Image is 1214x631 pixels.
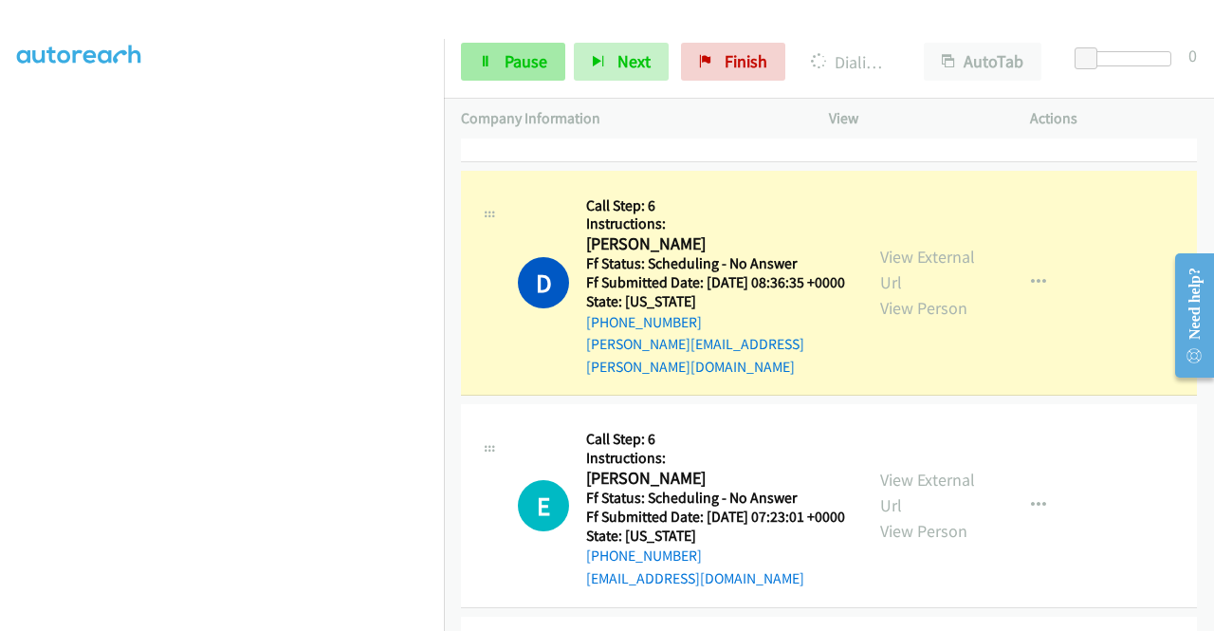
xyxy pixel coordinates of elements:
[518,257,569,308] h1: D
[880,297,967,319] a: View Person
[725,50,767,72] span: Finish
[505,50,547,72] span: Pause
[586,547,702,565] a: [PHONE_NUMBER]
[574,43,669,81] button: Next
[586,214,846,233] h5: Instructions:
[586,254,846,273] h5: Ff Status: Scheduling - No Answer
[586,335,804,376] a: [PERSON_NAME][EMAIL_ADDRESS][PERSON_NAME][DOMAIN_NAME]
[1160,240,1214,391] iframe: Resource Center
[681,43,785,81] a: Finish
[586,449,845,468] h5: Instructions:
[586,527,845,546] h5: State: [US_STATE]
[1188,43,1197,68] div: 0
[518,480,569,531] h1: E
[829,107,996,130] p: View
[586,123,713,141] a: Call was successful?
[880,246,975,293] a: View External Url
[461,107,795,130] p: Company Information
[811,49,890,75] p: Dialing [PERSON_NAME]
[586,273,846,292] h5: Ff Submitted Date: [DATE] 08:36:35 +0000
[924,43,1041,81] button: AutoTab
[586,196,846,215] h5: Call Step: 6
[1030,107,1197,130] p: Actions
[880,520,967,542] a: View Person
[586,430,845,449] h5: Call Step: 6
[586,292,846,311] h5: State: [US_STATE]
[586,468,839,490] h2: [PERSON_NAME]
[586,233,839,255] h2: [PERSON_NAME]
[1084,51,1171,66] div: Delay between calls (in seconds)
[617,50,651,72] span: Next
[586,508,845,527] h5: Ff Submitted Date: [DATE] 07:23:01 +0000
[518,480,569,531] div: The call is yet to be attempted
[586,569,804,587] a: [EMAIL_ADDRESS][DOMAIN_NAME]
[461,43,565,81] a: Pause
[586,489,845,508] h5: Ff Status: Scheduling - No Answer
[880,469,975,516] a: View External Url
[586,313,702,331] a: [PHONE_NUMBER]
